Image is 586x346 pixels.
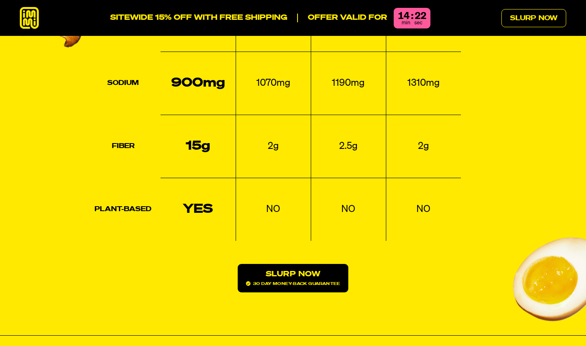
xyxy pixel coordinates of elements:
div: 22 [415,11,426,21]
a: Slurp Now30 day money-back guarantee [238,264,348,292]
td: 15g [161,115,236,178]
a: Slurp Now [501,9,566,27]
th: Sodium [85,52,161,115]
td: 2g [386,115,461,178]
td: YES [161,178,236,241]
td: NO [311,178,386,241]
div: 14 [398,11,409,21]
td: 1190mg [311,52,386,115]
td: 2g [236,115,311,178]
span: min [402,20,410,26]
td: 1070mg [236,52,311,115]
th: Plant-based [85,178,161,241]
p: Offer valid for [297,14,387,23]
td: 900mg [161,52,236,115]
span: sec [414,20,423,26]
td: NO [236,178,311,241]
th: Fiber [85,115,161,178]
p: SITEWIDE 15% OFF WITH FREE SHIPPING [110,14,287,23]
div: : [411,11,413,21]
td: 1310mg [386,52,461,115]
span: 30 day money-back guarantee [246,281,340,286]
td: NO [386,178,461,241]
td: 2.5g [311,115,386,178]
